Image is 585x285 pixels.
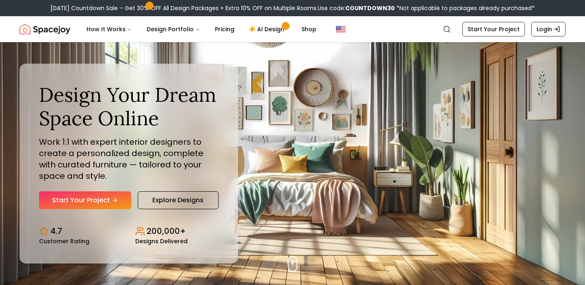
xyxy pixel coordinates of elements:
p: 4.7 [50,225,62,237]
small: Customer Rating [39,238,89,244]
a: Login [531,22,565,36]
b: COUNTDOWN30 [345,4,395,12]
span: *Not applicable to packages already purchased* [395,4,535,12]
div: [DATE] Countdown Sale – Get 30% OFF All Design Packages + Extra 10% OFF on Multiple Rooms. [50,4,535,12]
a: Shop [295,21,323,37]
a: Pricing [208,21,241,37]
button: How It Works [80,21,139,37]
nav: Main [80,21,323,37]
a: Start Your Project [39,191,131,209]
p: Work 1:1 with expert interior designers to create a personalized design, complete with curated fu... [39,136,219,182]
h1: Design Your Dream Space Online [39,83,219,130]
a: Start Your Project [462,22,525,36]
a: Explore Designs [138,191,219,209]
nav: Global [19,16,565,42]
a: Spacejoy [19,21,70,37]
a: AI Design [243,21,293,37]
img: Spacejoy Logo [19,21,70,37]
div: Design stats [39,219,219,244]
button: Design Portfolio [140,21,207,37]
img: United States [336,24,346,34]
p: 200,000+ [147,225,186,237]
small: Designs Delivered [135,238,188,244]
span: Use code: [318,4,395,12]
